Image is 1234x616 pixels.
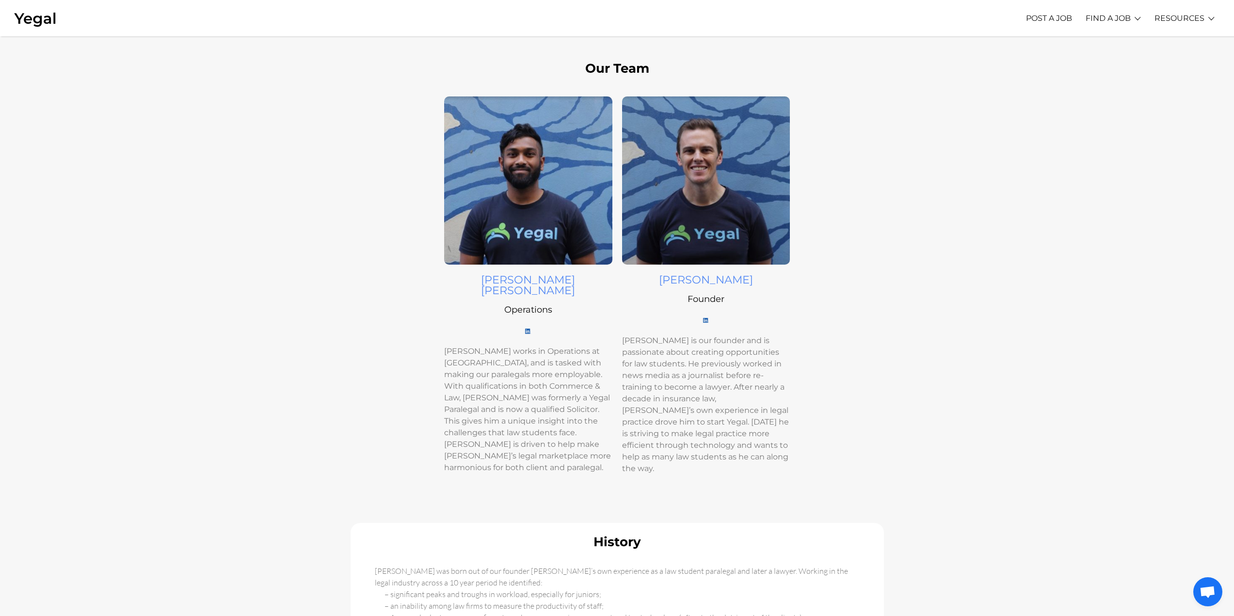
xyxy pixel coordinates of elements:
[444,96,612,265] img: Swaroop profile
[622,96,790,265] img: Michael Profile
[1026,5,1072,32] a: POST A JOB
[525,329,531,333] img: LI-In-Bug
[622,295,790,303] h5: Founder
[385,588,860,600] li: – significant peaks and troughs in workload, especially for juniors;
[622,335,790,474] h6: [PERSON_NAME] is our founder and is passionate about creating opportunities for law students. He ...
[622,274,790,285] h4: [PERSON_NAME]
[444,346,612,474] h6: [PERSON_NAME] works in Operations at [GEOGRAPHIC_DATA], and is tasked with making our paralegals ...
[1154,5,1204,32] a: RESOURCES
[1086,5,1131,32] a: FIND A JOB
[444,305,612,314] h5: Operations
[593,534,641,550] b: History
[1193,577,1222,606] div: Open chat
[703,318,709,323] img: LI-In-Bug
[444,274,612,296] h4: [PERSON_NAME] [PERSON_NAME]
[351,62,884,75] h2: Our Team
[385,600,860,612] li: – an inability among law firms to measure the productivity of staff;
